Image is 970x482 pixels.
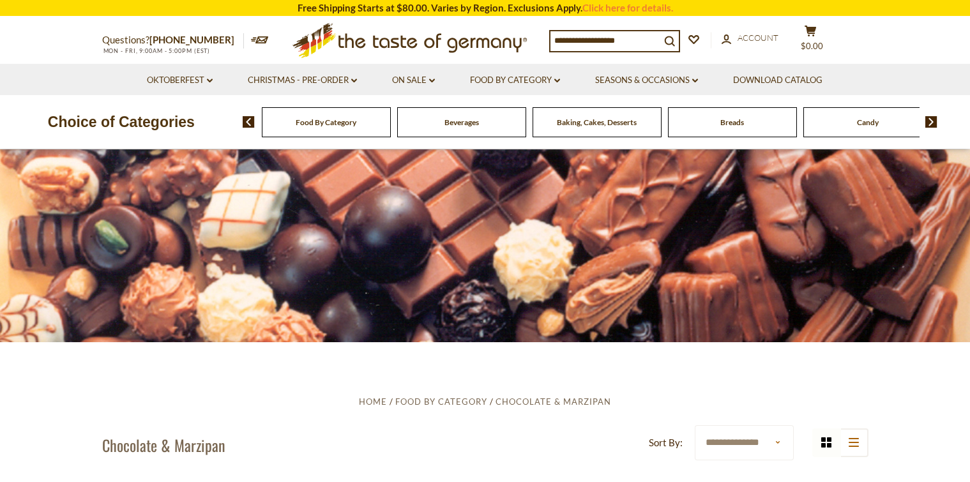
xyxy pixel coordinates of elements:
a: Food By Category [296,117,356,127]
a: Click here for details. [582,2,673,13]
a: Beverages [444,117,479,127]
span: $0.00 [801,41,823,51]
a: Christmas - PRE-ORDER [248,73,357,87]
a: Candy [857,117,879,127]
button: $0.00 [792,25,830,57]
a: [PHONE_NUMBER] [149,34,234,45]
img: next arrow [925,116,937,128]
a: On Sale [392,73,435,87]
span: Account [738,33,778,43]
a: Chocolate & Marzipan [496,396,611,407]
a: Seasons & Occasions [595,73,698,87]
img: previous arrow [243,116,255,128]
a: Oktoberfest [147,73,213,87]
a: Baking, Cakes, Desserts [557,117,637,127]
a: Food By Category [395,396,487,407]
a: Account [722,31,778,45]
a: Download Catalog [733,73,822,87]
label: Sort By: [649,435,683,451]
p: Questions? [102,32,244,49]
h1: Chocolate & Marzipan [102,435,225,455]
a: Home [359,396,387,407]
a: Breads [720,117,744,127]
a: Food By Category [470,73,560,87]
span: MON - FRI, 9:00AM - 5:00PM (EST) [102,47,211,54]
